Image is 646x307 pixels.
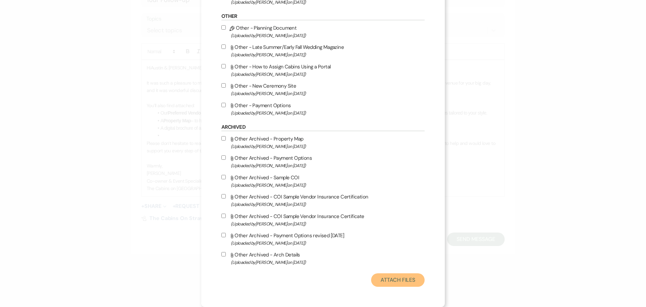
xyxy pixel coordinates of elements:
[221,101,425,117] label: Other - Payment Options
[221,155,226,160] input: Other Archived - Payment Options(Uploaded by[PERSON_NAME]on [DATE])
[221,103,226,107] input: Other - Payment Options(Uploaded by[PERSON_NAME]on [DATE])
[221,25,226,30] input: Other - Planning Document(Uploaded by[PERSON_NAME]on [DATE])
[221,214,226,218] input: Other Archived - COI Sample Vendor Insurance Certificate(Uploaded by[PERSON_NAME]on [DATE])
[231,109,425,117] span: (Uploaded by [PERSON_NAME] on [DATE] )
[221,44,226,49] input: Other - Late Summer/Early Fall Wedding Magazine(Uploaded by[PERSON_NAME]on [DATE])
[371,273,425,287] button: Attach Files
[221,62,425,78] label: Other - How to Assign Cabins Using a Portal
[231,32,425,39] span: (Uploaded by [PERSON_NAME] on [DATE] )
[221,124,425,131] h6: Archived
[221,250,425,266] label: Other Archived - Arch Details
[231,239,425,247] span: (Uploaded by [PERSON_NAME] on [DATE] )
[231,162,425,170] span: (Uploaded by [PERSON_NAME] on [DATE] )
[221,64,226,68] input: Other - How to Assign Cabins Using a Portal(Uploaded by[PERSON_NAME]on [DATE])
[221,83,226,88] input: Other - New Ceremony Site(Uploaded by[PERSON_NAME]on [DATE])
[231,201,425,208] span: (Uploaded by [PERSON_NAME] on [DATE] )
[221,82,425,97] label: Other - New Ceremony Site
[231,51,425,59] span: (Uploaded by [PERSON_NAME] on [DATE] )
[221,192,425,208] label: Other Archived - COI Sample Vendor Insurance Certification
[231,143,425,150] span: (Uploaded by [PERSON_NAME] on [DATE] )
[221,175,226,179] input: Other Archived - Sample COI(Uploaded by[PERSON_NAME]on [DATE])
[221,231,425,247] label: Other Archived - Payment Options revised [DATE]
[231,258,425,266] span: (Uploaded by [PERSON_NAME] on [DATE] )
[231,90,425,97] span: (Uploaded by [PERSON_NAME] on [DATE] )
[221,134,425,150] label: Other Archived - Property Map
[221,24,425,39] label: Other - Planning Document
[221,154,425,170] label: Other Archived - Payment Options
[231,181,425,189] span: (Uploaded by [PERSON_NAME] on [DATE] )
[221,13,425,20] h6: Other
[221,173,425,189] label: Other Archived - Sample COI
[221,194,226,198] input: Other Archived - COI Sample Vendor Insurance Certification(Uploaded by[PERSON_NAME]on [DATE])
[231,220,425,228] span: (Uploaded by [PERSON_NAME] on [DATE] )
[221,212,425,228] label: Other Archived - COI Sample Vendor Insurance Certificate
[221,252,226,256] input: Other Archived - Arch Details(Uploaded by[PERSON_NAME]on [DATE])
[221,233,226,237] input: Other Archived - Payment Options revised [DATE](Uploaded by[PERSON_NAME]on [DATE])
[231,70,425,78] span: (Uploaded by [PERSON_NAME] on [DATE] )
[221,136,226,141] input: Other Archived - Property Map(Uploaded by[PERSON_NAME]on [DATE])
[221,43,425,59] label: Other - Late Summer/Early Fall Wedding Magazine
